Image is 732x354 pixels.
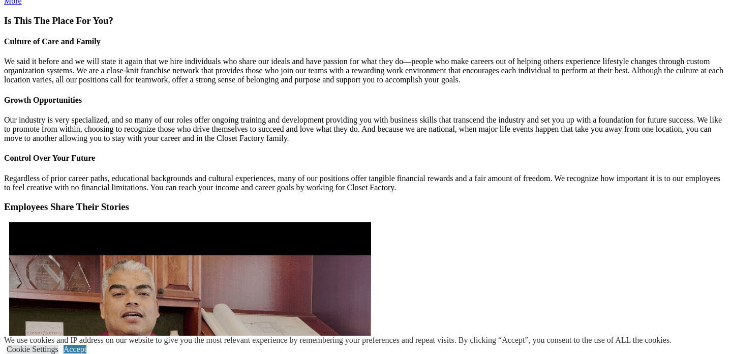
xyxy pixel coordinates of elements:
[64,345,86,353] a: Accept
[4,174,728,192] p: Regardless of prior career paths, educational backgrounds and cultural experiences, many of our p...
[4,115,728,143] p: Our industry is very specialized, and so many of our roles offer ongoing training and development...
[4,37,728,46] h4: Culture of Care and Family
[4,96,728,105] h4: Growth Opportunities
[4,57,728,84] p: We said it before and we will state it again that we hire individuals who share our ideals and ha...
[7,345,58,353] a: Cookie Settings
[4,336,672,345] div: We use cookies and IP address on our website to give you the most relevant experience by remember...
[4,201,728,213] h3: Employees Share Their Stories
[4,15,728,26] h3: Is This The Place For You?
[4,154,728,163] h4: Control Over Your Future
